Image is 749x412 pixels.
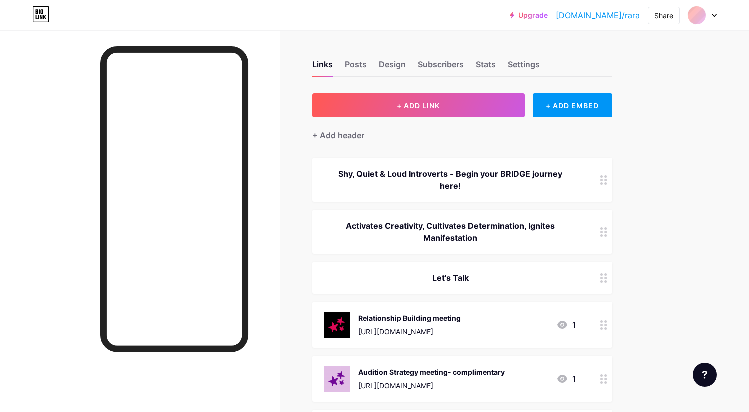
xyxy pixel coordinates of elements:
div: Settings [508,58,540,76]
a: Upgrade [510,11,548,19]
div: + Add header [312,129,364,141]
div: Let's Talk [324,272,576,284]
div: + ADD EMBED [533,93,612,117]
div: Share [654,10,673,21]
div: Stats [476,58,496,76]
img: Audition Strategy meeting- complimentary [324,366,350,392]
div: Design [379,58,406,76]
div: Activates Creativity, Cultivates Determination, Ignites Manifestation [324,220,576,244]
div: [URL][DOMAIN_NAME] [358,326,461,337]
div: Links [312,58,333,76]
div: Relationship Building meeting [358,313,461,323]
div: Subscribers [418,58,464,76]
button: + ADD LINK [312,93,525,117]
img: Relationship Building meeting [324,312,350,338]
div: 1 [556,373,576,385]
a: [DOMAIN_NAME]/rara [556,9,640,21]
div: [URL][DOMAIN_NAME] [358,380,505,391]
div: Audition Strategy meeting- complimentary [358,367,505,377]
span: + ADD LINK [397,101,440,110]
div: 1 [556,319,576,331]
div: Shy, Quiet & Loud Introverts - Begin your BRIDGE journey here! [324,168,576,192]
div: Posts [345,58,367,76]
